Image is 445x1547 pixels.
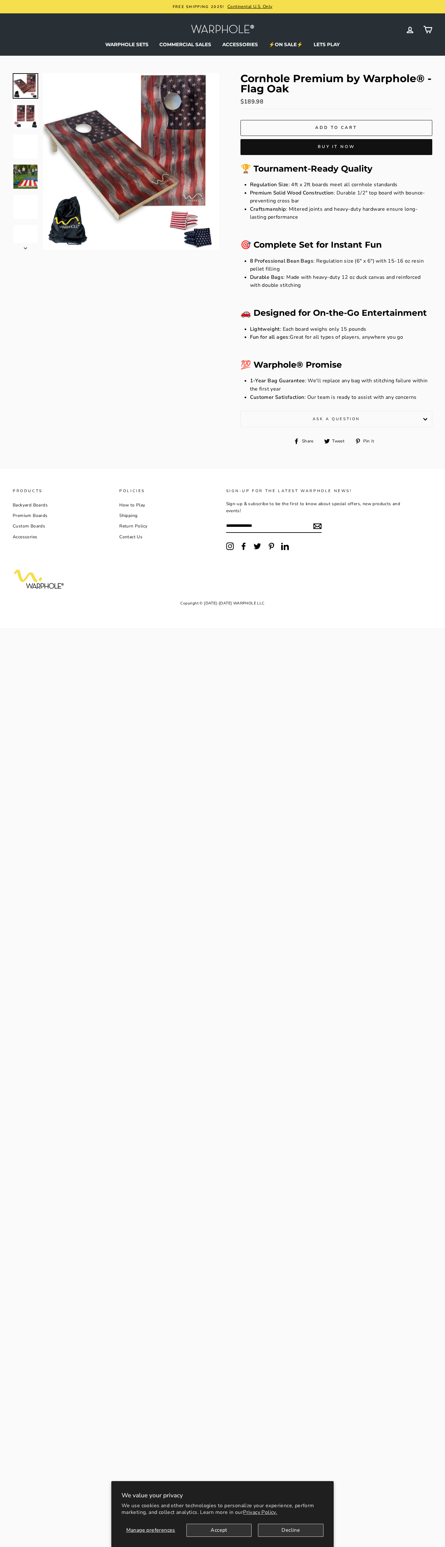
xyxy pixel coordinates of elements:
a: LETS PLAY [309,40,344,49]
span: $189.98 [240,98,264,105]
span: Share [301,438,318,445]
span: FREE SHIPPING 2025! [173,4,225,9]
p: We use cookies and other technologies to personalize your experience, perform marketing, and coll... [122,1502,324,1516]
button: Next [13,243,38,250]
li: : Regulation size (6" x 6") with 15-16 oz resin pellet filling [250,257,433,273]
h3: 🏆 Tournament-Ready Quality [240,165,433,173]
a: Contact Us [119,532,143,542]
h2: We value your privacy [122,1491,324,1500]
span: Pin it [362,438,379,445]
span: Manage preferences [126,1527,175,1534]
p: PRODUCTS [13,488,112,494]
button: Accept [186,1524,252,1537]
strong: 1-Year Bag Guarantee [250,377,305,384]
span: Great for all types of players, anywhere you go [290,334,403,341]
strong: 8 Professional Bean Bags [250,258,314,265]
a: FREE SHIPPING 2025! Continental U.S. Only [14,3,431,10]
a: Premium Boards [13,511,48,520]
img: Warphole [13,564,67,591]
p: Copyright © [DATE]-[DATE] WARPHOLE LLC [13,598,432,609]
strong: Durable Bags [250,274,284,281]
strong: Fun for all ages [250,334,289,341]
li: : 4ft x 2ft boards meet all cornhole standards [250,181,433,189]
button: Ask a question [240,411,433,427]
li: : [250,333,433,342]
button: Decline [258,1524,323,1537]
a: Shipping [119,511,137,520]
img: Cornhole Premium by Warphole® - Flag Oak [13,74,38,98]
li: : Mitered joints and heavy-duty hardware ensure long-lasting performance [250,205,433,222]
button: Add to cart [240,120,433,136]
li: : Made with heavy-duty 12 oz duck canvas and reinforced with double stitching [250,273,433,290]
img: Cornhole Premium by Warphole® - Flag Oak [13,104,38,128]
strong: Customer Satisfaction [250,394,304,401]
a: COMMERCIAL SALES [155,40,216,49]
ul: Primary [13,40,432,49]
strong: Premium Solid Wood Construction [250,189,334,196]
button: Manage preferences [122,1524,180,1537]
p: Sign-up & subscribe to be the first to know about special offers, new products and events! [226,500,414,514]
span: Add to cart [315,125,357,131]
span: Continental U.S. Only [226,4,272,10]
a: Return Policy [119,521,147,531]
li: : We'll replace any bag with stitching failure within the first year [250,377,433,393]
a: ACCESSORIES [218,40,263,49]
strong: Craftsmanship [250,206,286,213]
img: Warphole [191,23,254,37]
h3: 🎯 Complete Set for Instant Fun [240,241,433,249]
li: : Durable 1/2" top board with bounce-preventing cross bar [250,189,433,205]
a: WARPHOLE SETS [101,40,153,49]
li: : Each board weighs only 15 pounds [250,325,433,334]
a: Privacy Policy. [243,1509,277,1516]
li: : Our team is ready to assist with any concerns [250,393,433,402]
a: How to Play [119,500,145,510]
a: Backyard Boards [13,500,48,510]
span: Tweet [331,438,349,445]
a: ⚡ON SALE⚡ [264,40,308,49]
h3: 💯 Warphole® Promise [240,361,433,369]
strong: Regulation Size [250,181,289,188]
strong: Lightweight [250,326,280,333]
p: Sign-up for the latest warphole news! [226,488,414,494]
a: Custom Boards [13,521,45,531]
img: Cornhole Premium by Warphole® - Flag Oak [13,165,38,189]
h3: 🚗 Designed for On-the-Go Entertainment [240,309,433,317]
button: Buy it now [240,139,433,155]
p: POLICIES [119,488,219,494]
a: Accessories [13,532,37,542]
h1: Cornhole Premium by Warphole® - Flag Oak [240,73,433,94]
